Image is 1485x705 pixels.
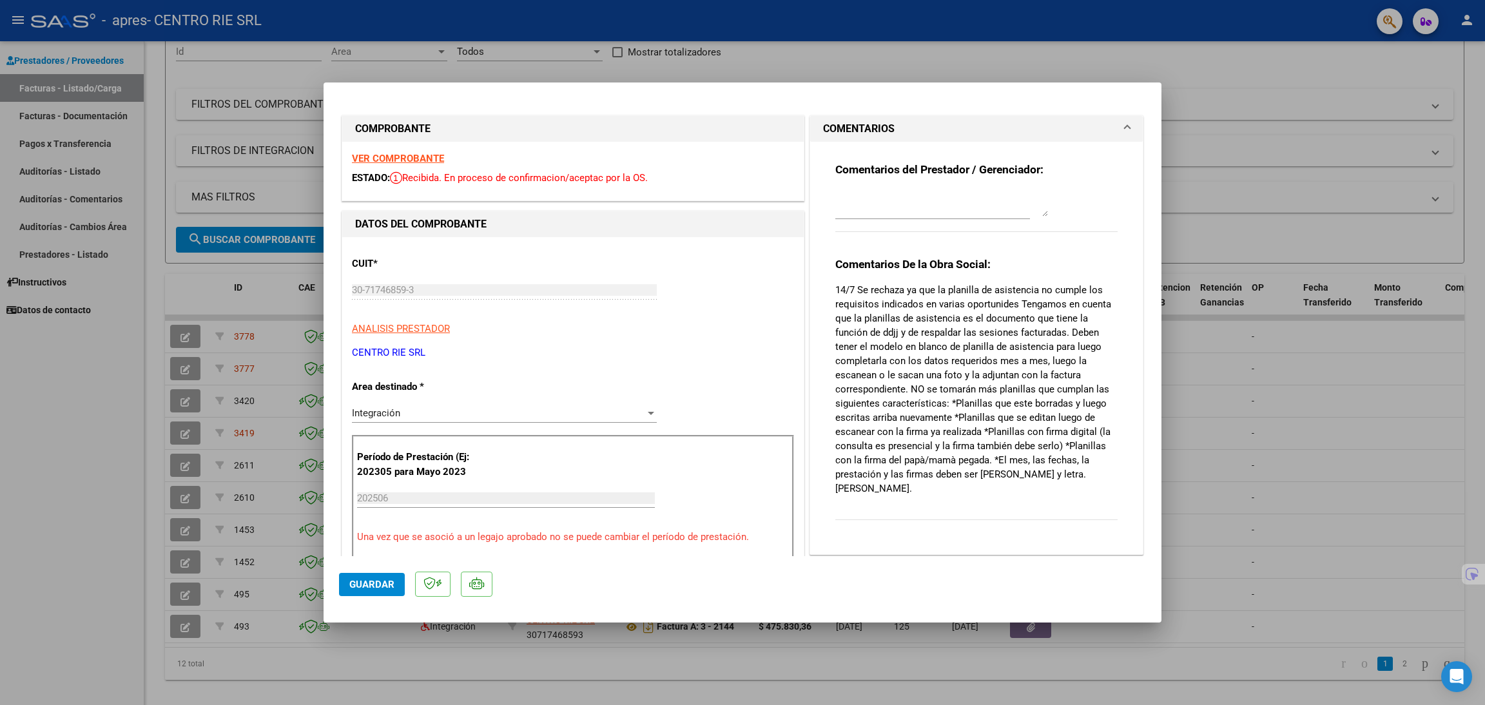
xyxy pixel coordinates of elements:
[357,450,487,479] p: Período de Prestación (Ej: 202305 para Mayo 2023
[810,142,1143,554] div: COMENTARIOS
[352,153,444,164] a: VER COMPROBANTE
[390,172,648,184] span: Recibida. En proceso de confirmacion/aceptac por la OS.
[349,579,394,590] span: Guardar
[823,121,895,137] h1: COMENTARIOS
[835,283,1118,496] p: 14/7 Se rechaza ya que la planilla de asistencia no cumple los requisitos indicados en varias opo...
[352,345,794,360] p: CENTRO RIE SRL
[352,172,390,184] span: ESTADO:
[339,573,405,596] button: Guardar
[352,256,485,271] p: CUIT
[1441,661,1472,692] div: Open Intercom Messenger
[810,116,1143,142] mat-expansion-panel-header: COMENTARIOS
[352,407,400,419] span: Integración
[355,122,431,135] strong: COMPROBANTE
[352,323,450,334] span: ANALISIS PRESTADOR
[835,258,991,271] strong: Comentarios De la Obra Social:
[357,530,789,545] p: Una vez que se asoció a un legajo aprobado no se puede cambiar el período de prestación.
[352,380,485,394] p: Area destinado *
[355,218,487,230] strong: DATOS DEL COMPROBANTE
[835,163,1043,176] strong: Comentarios del Prestador / Gerenciador:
